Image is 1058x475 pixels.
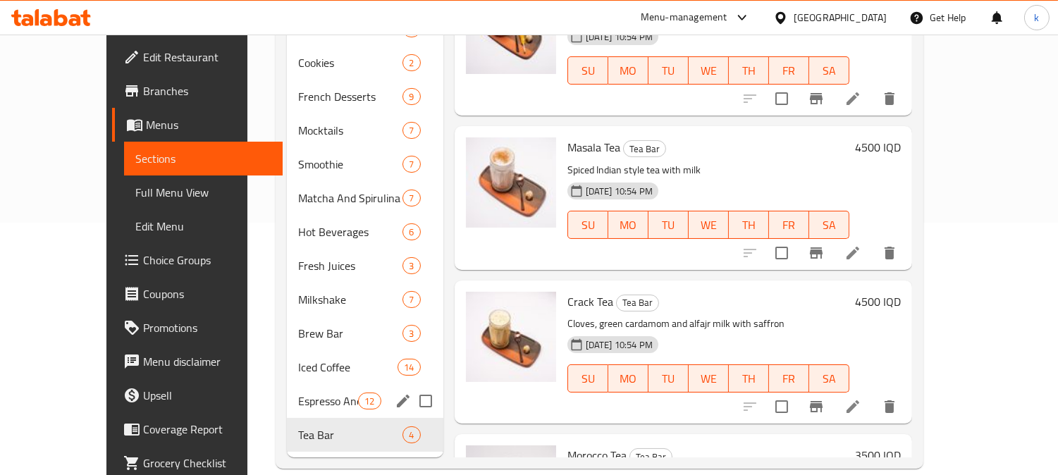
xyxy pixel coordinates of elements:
[298,54,403,71] span: Cookies
[287,249,443,283] div: Fresh Juices3
[298,257,403,274] span: Fresh Juices
[393,390,414,412] button: edit
[143,387,272,404] span: Upsell
[567,291,613,312] span: Crack Tea
[729,364,769,393] button: TH
[767,84,796,113] span: Select to update
[112,74,283,108] a: Branches
[624,141,665,157] span: Tea Bar
[729,56,769,85] button: TH
[402,190,420,206] div: items
[403,90,419,104] span: 9
[623,140,666,157] div: Tea Bar
[359,395,380,408] span: 12
[403,428,419,442] span: 4
[403,259,419,273] span: 3
[124,142,283,175] a: Sections
[298,190,403,206] span: Matcha And Spirulina
[844,245,861,261] a: Edit menu item
[608,211,648,239] button: MO
[794,10,887,25] div: [GEOGRAPHIC_DATA]
[298,88,403,105] span: French Desserts
[287,384,443,418] div: Espresso And Milk Beverages12edit
[694,369,723,389] span: WE
[614,369,643,389] span: MO
[124,175,283,209] a: Full Menu View
[567,364,608,393] button: SU
[135,184,272,201] span: Full Menu View
[287,350,443,384] div: Iced Coffee14
[567,315,849,333] p: Cloves, green cardamom and alfajr milk with saffron
[689,211,729,239] button: WE
[769,364,809,393] button: FR
[630,449,672,465] span: Tea Bar
[809,56,849,85] button: SA
[775,215,804,235] span: FR
[614,215,643,235] span: MO
[689,56,729,85] button: WE
[815,369,844,389] span: SA
[873,82,906,116] button: delete
[143,353,272,370] span: Menu disclaimer
[403,158,419,171] span: 7
[648,211,689,239] button: TU
[729,211,769,239] button: TH
[809,211,849,239] button: SA
[734,61,763,81] span: TH
[146,116,272,133] span: Menus
[287,215,443,249] div: Hot Beverages6
[298,223,403,240] span: Hot Beverages
[298,325,403,342] div: Brew Bar
[734,369,763,389] span: TH
[855,137,901,157] h6: 4500 IQD
[608,364,648,393] button: MO
[567,445,627,466] span: Morocco Tea
[143,421,272,438] span: Coverage Report
[799,236,833,270] button: Branch-specific-item
[809,364,849,393] button: SA
[767,392,796,421] span: Select to update
[1034,10,1039,25] span: k
[112,412,283,446] a: Coverage Report
[298,156,403,173] span: Smoothie
[648,364,689,393] button: TU
[580,185,658,198] span: [DATE] 10:54 PM
[112,345,283,378] a: Menu disclaimer
[466,292,556,382] img: Crack Tea
[574,369,603,389] span: SU
[112,40,283,74] a: Edit Restaurant
[769,56,809,85] button: FR
[287,283,443,316] div: Milkshake7
[466,137,556,228] img: Masala Tea
[403,327,419,340] span: 3
[143,455,272,471] span: Grocery Checklist
[298,359,398,376] span: Iced Coffee
[143,319,272,336] span: Promotions
[815,215,844,235] span: SA
[143,49,272,66] span: Edit Restaurant
[648,56,689,85] button: TU
[298,122,403,139] span: Mocktails
[775,61,804,81] span: FR
[799,390,833,424] button: Branch-specific-item
[298,426,403,443] span: Tea Bar
[617,295,658,311] span: Tea Bar
[112,108,283,142] a: Menus
[135,150,272,167] span: Sections
[580,338,658,352] span: [DATE] 10:54 PM
[298,393,358,409] span: Espresso And Milk Beverages
[403,56,419,70] span: 2
[799,82,833,116] button: Branch-specific-item
[567,56,608,85] button: SU
[654,215,683,235] span: TU
[112,277,283,311] a: Coupons
[574,61,603,81] span: SU
[287,147,443,181] div: Smoothie7
[287,46,443,80] div: Cookies2
[574,215,603,235] span: SU
[855,445,901,465] h6: 3500 IQD
[287,316,443,350] div: Brew Bar3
